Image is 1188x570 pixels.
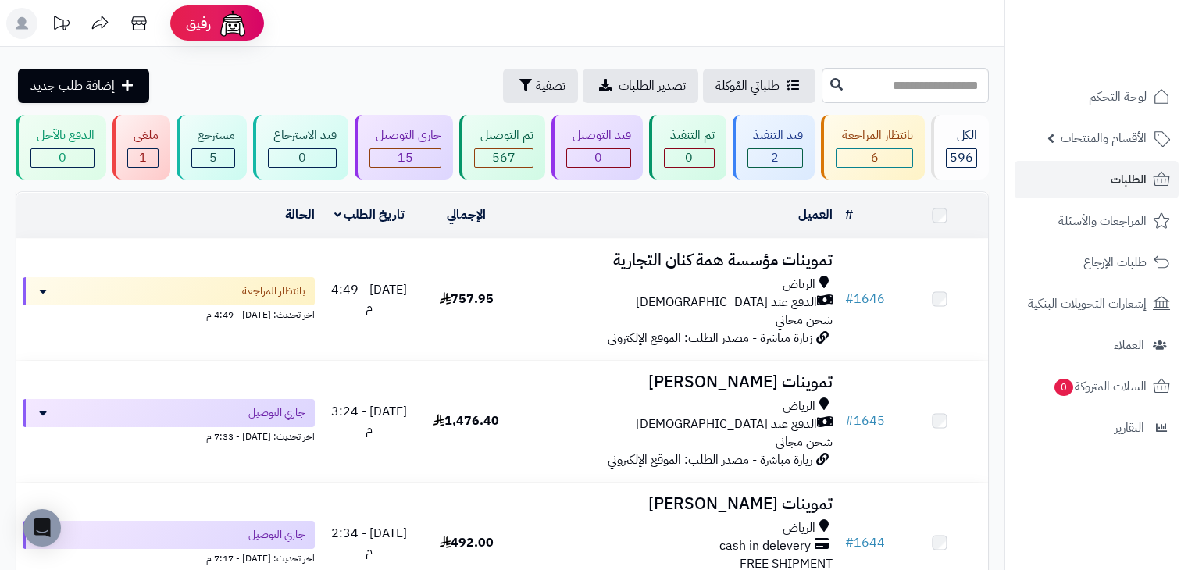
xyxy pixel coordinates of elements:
[191,126,235,144] div: مسترجع
[1028,293,1147,315] span: إشعارات التحويلات البنكية
[474,126,533,144] div: تم التوصيل
[776,433,833,451] span: شحن مجاني
[31,149,94,167] div: 0
[331,402,407,439] span: [DATE] - 3:24 م
[30,126,95,144] div: الدفع بالآجل
[747,126,804,144] div: قيد التنفيذ
[186,14,211,33] span: رفيق
[1015,244,1179,281] a: طلبات الإرجاع
[608,451,812,469] span: زيارة مباشرة - مصدر الطلب: الموقع الإلكتروني
[475,149,533,167] div: 567
[1015,78,1179,116] a: لوحة التحكم
[331,524,407,561] span: [DATE] - 2:34 م
[41,8,80,43] a: تحديثات المنصة
[845,290,854,308] span: #
[845,533,885,552] a: #1644
[548,115,646,180] a: قيد التوصيل 0
[567,149,630,167] div: 0
[730,115,819,180] a: قيد التنفيذ 2
[268,126,337,144] div: قيد الاسترجاع
[946,126,977,144] div: الكل
[250,115,352,180] a: قيد الاسترجاع 0
[23,427,315,444] div: اخر تحديث: [DATE] - 7:33 م
[298,148,306,167] span: 0
[503,69,578,103] button: تصفية
[608,329,812,347] span: زيارة مباشرة - مصدر الطلب: الموقع الإلكتروني
[521,495,832,513] h3: تموينات [PERSON_NAME]
[646,115,730,180] a: تم التنفيذ 0
[209,148,217,167] span: 5
[845,533,854,552] span: #
[1111,169,1147,191] span: الطلبات
[783,519,815,537] span: الرياض
[664,126,715,144] div: تم التنفيذ
[845,290,885,308] a: #1646
[109,115,173,180] a: ملغي 1
[748,149,803,167] div: 2
[1053,376,1147,397] span: السلات المتروكة
[1015,285,1179,322] a: إشعارات التحويلات البنكية
[771,148,779,167] span: 2
[1115,417,1144,439] span: التقارير
[1015,326,1179,364] a: العملاء
[798,205,833,224] a: العميل
[1114,334,1144,356] span: العملاء
[928,115,992,180] a: الكل596
[783,276,815,294] span: الرياض
[285,205,315,224] a: الحالة
[871,148,879,167] span: 6
[665,149,714,167] div: 0
[440,290,494,308] span: 757.95
[818,115,928,180] a: بانتظار المراجعة 6
[845,411,854,430] span: #
[1015,202,1179,240] a: المراجعات والأسئلة
[447,205,486,224] a: الإجمالي
[23,509,61,547] div: Open Intercom Messenger
[836,126,913,144] div: بانتظار المراجعة
[1089,86,1147,108] span: لوحة التحكم
[217,8,248,39] img: ai-face.png
[619,77,686,95] span: تصدير الطلبات
[594,148,602,167] span: 0
[12,115,109,180] a: الدفع بالآجل 0
[1015,409,1179,447] a: التقارير
[18,69,149,103] a: إضافة طلب جديد
[1015,161,1179,198] a: الطلبات
[23,305,315,322] div: اخر تحديث: [DATE] - 4:49 م
[536,77,565,95] span: تصفية
[192,149,234,167] div: 5
[351,115,456,180] a: جاري التوصيل 15
[139,148,147,167] span: 1
[566,126,631,144] div: قيد التوصيل
[248,405,305,421] span: جاري التوصيل
[331,280,407,317] span: [DATE] - 4:49 م
[433,411,499,430] span: 1,476.40
[269,149,337,167] div: 0
[440,533,494,552] span: 492.00
[636,294,817,312] span: الدفع عند [DEMOGRAPHIC_DATA]
[173,115,250,180] a: مسترجع 5
[950,148,973,167] span: 596
[242,283,305,299] span: بانتظار المراجعة
[1054,379,1073,396] span: 0
[398,148,413,167] span: 15
[776,311,833,330] span: شحن مجاني
[837,149,912,167] div: 6
[30,77,115,95] span: إضافة طلب جديد
[703,69,815,103] a: طلباتي المُوكلة
[456,115,548,180] a: تم التوصيل 567
[521,373,832,391] h3: تموينات [PERSON_NAME]
[685,148,693,167] span: 0
[1015,368,1179,405] a: السلات المتروكة0
[1082,41,1173,74] img: logo-2.png
[127,126,159,144] div: ملغي
[636,415,817,433] span: الدفع عند [DEMOGRAPHIC_DATA]
[1083,251,1147,273] span: طلبات الإرجاع
[783,397,815,415] span: الرياض
[583,69,698,103] a: تصدير الطلبات
[59,148,66,167] span: 0
[845,205,853,224] a: #
[715,77,780,95] span: طلباتي المُوكلة
[1058,210,1147,232] span: المراجعات والأسئلة
[492,148,516,167] span: 567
